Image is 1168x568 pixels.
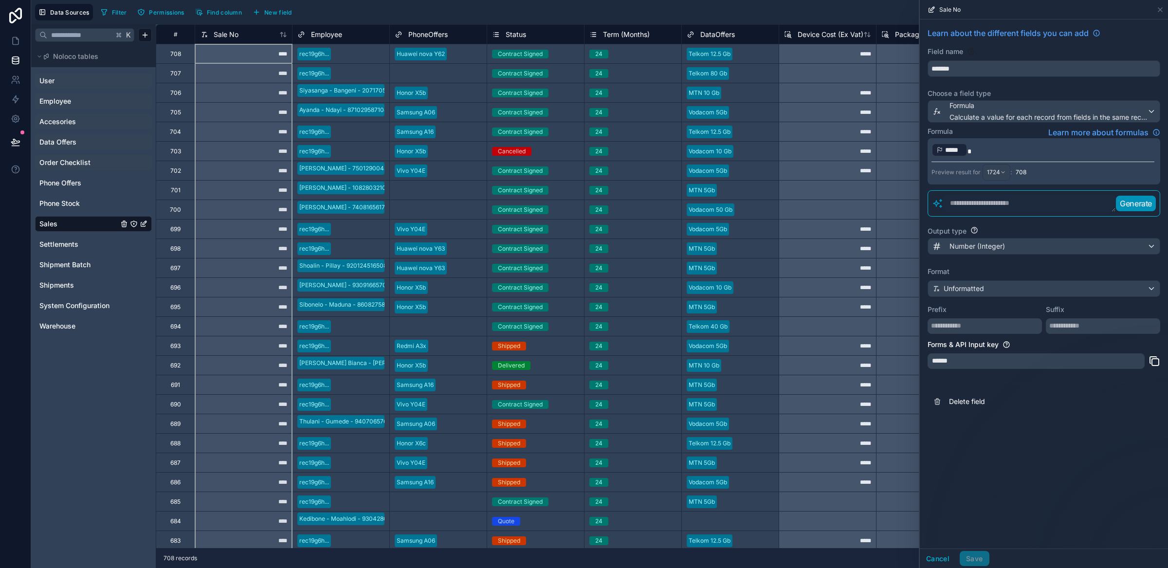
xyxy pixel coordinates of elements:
span: Device Cost (Ex Vat) [798,30,863,39]
div: MTN 5Gb [689,264,715,273]
div: 24 [595,400,602,409]
a: Shipments [39,280,118,290]
div: Order Checklist [35,155,152,170]
span: PhoneOffers [408,30,448,39]
div: Shipments [35,277,152,293]
p: Generate [1120,198,1152,209]
div: Contract Signed [498,283,543,292]
div: Shipped [498,478,520,487]
div: rec19g6h... [299,536,329,545]
span: Filter [112,9,127,16]
div: 694 [170,323,181,330]
div: rec19g6h... [299,478,329,487]
span: Unformatted [944,284,984,293]
label: Forms & API Input key [928,340,999,349]
div: Phone Offers [35,175,152,191]
button: Cancel [920,551,956,567]
div: MTN 5Gb [689,400,715,409]
span: DataOffers [700,30,735,39]
div: MTN 5Gb [689,186,715,195]
span: System Configuration [39,301,109,311]
div: 687 [170,459,181,467]
div: MTN 5Gb [689,244,715,253]
button: New field [249,5,295,19]
a: System Configuration [39,301,118,311]
div: Settlements [35,237,152,252]
div: 686 [170,478,181,486]
span: Order Checklist [39,158,91,167]
span: Package Cost (Ex Vat) [895,30,967,39]
a: Sales [39,219,118,229]
div: Telkom 12.5 Gb [689,128,730,136]
div: Siyasanga - Bangeni - 207170583083 - 19067_T [299,86,431,95]
div: 24 [595,147,602,156]
div: 24 [595,50,602,58]
div: 24 [595,497,602,506]
div: Contract Signed [498,128,543,136]
span: Sales [39,219,57,229]
button: Permissions [134,5,187,19]
div: Phone Stock [35,196,152,211]
div: Employee [35,93,152,109]
div: Contract Signed [498,108,543,117]
div: Contract Signed [498,400,543,409]
span: 708 [1016,168,1026,176]
div: Contract Signed [498,264,543,273]
a: Phone Offers [39,178,118,188]
div: rec19g6h... [299,458,329,467]
div: 24 [595,225,602,234]
div: [PERSON_NAME] - 9309166570081 - 5208 [299,281,416,290]
span: Number (Integer) [949,241,1005,251]
div: 24 [595,166,602,175]
div: [PERSON_NAME] - 7408165617083 - GP1921 [299,203,421,212]
div: 698 [170,245,181,253]
div: MTN 10 Gb [689,361,719,370]
div: 24 [595,205,602,214]
div: 24 [595,283,602,292]
div: 695 [170,303,181,311]
button: FormulaCalculate a value for each record from fields in the same record [928,100,1160,123]
div: Redmi A3x [397,342,426,350]
div: [PERSON_NAME] - 7501290043082 - CMR0021 [299,164,431,173]
div: Thulani - Gumede - 9407065769083 - 3418 [299,417,420,426]
div: Contract Signed [498,205,543,214]
div: Contract Signed [498,225,543,234]
span: Shipment Batch [39,260,91,270]
span: Delete field [949,397,1089,406]
div: Huawei nova Y62 [397,50,445,58]
span: Warehouse [39,321,75,331]
div: MTN 5Gb [689,381,715,389]
div: Vodacom 5Gb [689,225,727,234]
div: rec19g6h... [299,497,329,506]
div: Vodacom 50 Gb [689,205,732,214]
div: Vodacom 5Gb [689,166,727,175]
div: [PERSON_NAME] - 108280321085 - 7142 [299,183,412,192]
div: Shipped [498,342,520,350]
div: 685 [170,498,181,506]
div: Telkom 80 Gb [689,69,727,78]
div: Telkom 12.5 Gb [689,439,730,448]
div: Vodacom 10 Gb [689,147,731,156]
div: Accesories [35,114,152,129]
div: rec19g6h... [299,342,329,350]
div: 689 [170,420,181,428]
div: 24 [595,536,602,545]
div: Telkom 12.5 Gb [689,50,730,58]
button: Find column [192,5,245,19]
div: 24 [595,89,602,97]
div: 24 [595,264,602,273]
span: Formula [949,101,1147,110]
span: K [125,32,132,38]
div: MTN 5Gb [689,458,715,467]
div: Vodacom 5Gb [689,420,727,428]
div: Kedibone - Moahlodi - 9304280348084 - 3205 [299,514,429,523]
button: Number (Integer) [928,238,1160,255]
div: Vodacom 10 Gb [689,283,731,292]
div: Honor X5b [397,283,426,292]
span: Phone Offers [39,178,81,188]
div: 696 [170,284,181,292]
a: Learn about the different fields you can add [928,27,1100,39]
span: Settlements [39,239,78,249]
div: Vodacom 5Gb [689,108,727,117]
div: Telkom 12.5 Gb [689,536,730,545]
